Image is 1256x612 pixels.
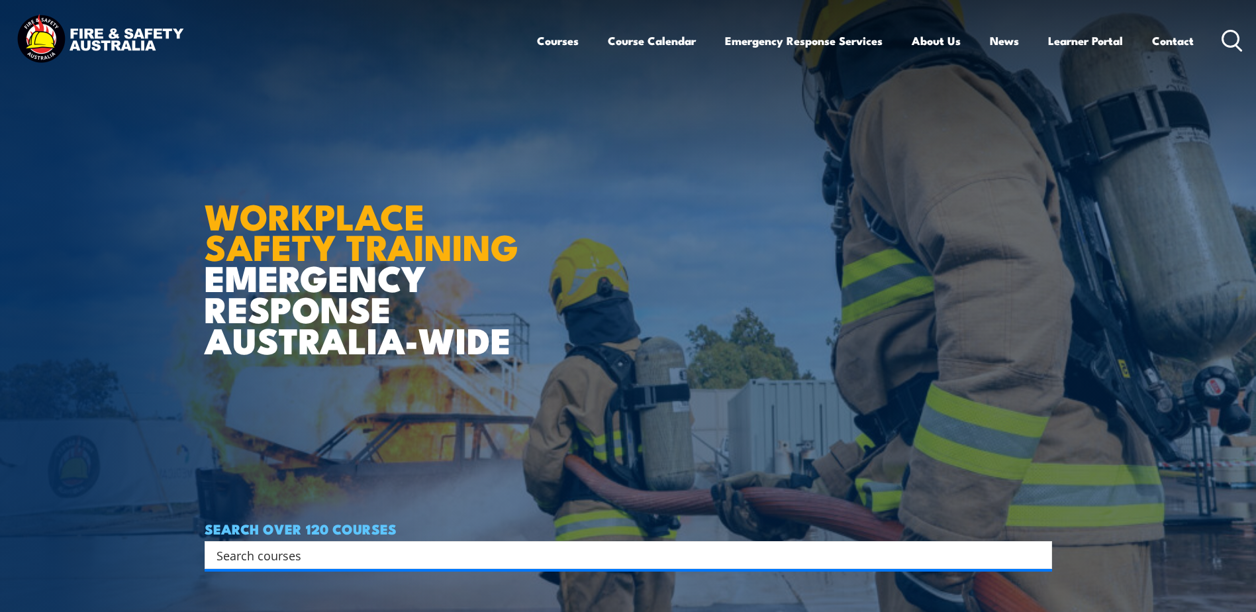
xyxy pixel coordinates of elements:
a: Learner Portal [1048,23,1123,58]
h1: EMERGENCY RESPONSE AUSTRALIA-WIDE [205,167,528,355]
a: About Us [912,23,961,58]
a: Courses [537,23,579,58]
form: Search form [219,546,1026,564]
strong: WORKPLACE SAFETY TRAINING [205,187,518,274]
a: Contact [1152,23,1194,58]
a: Emergency Response Services [725,23,883,58]
button: Search magnifier button [1029,546,1047,564]
input: Search input [217,545,1023,565]
h4: SEARCH OVER 120 COURSES [205,521,1052,536]
a: News [990,23,1019,58]
a: Course Calendar [608,23,696,58]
